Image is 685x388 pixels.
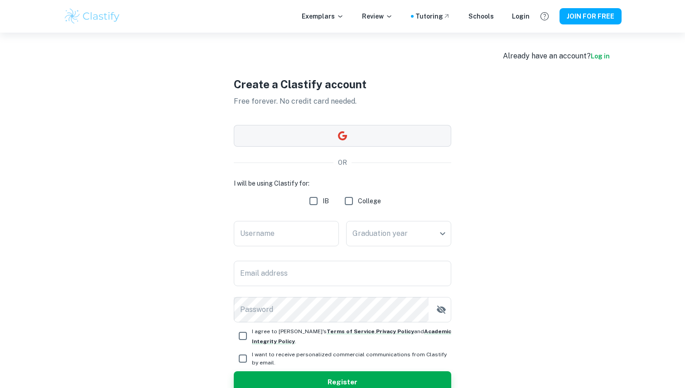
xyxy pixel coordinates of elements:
img: Clastify logo [63,7,121,25]
p: Free forever. No credit card needed. [234,96,451,107]
p: Review [362,11,393,21]
p: Exemplars [302,11,344,21]
a: Login [512,11,530,21]
a: Schools [468,11,494,21]
a: Tutoring [415,11,450,21]
div: Already have an account? [503,51,610,62]
button: JOIN FOR FREE [560,8,622,24]
a: Privacy Policy [376,328,414,335]
span: College [358,196,381,206]
a: Terms of Service [327,328,375,335]
span: IB [323,196,329,206]
h6: I will be using Clastify for: [234,178,451,188]
h1: Create a Clastify account [234,76,451,92]
p: OR [338,158,347,168]
span: I agree to [PERSON_NAME]'s , and . [252,328,451,345]
span: I want to receive personalized commercial communications from Clastify by email. [252,350,451,367]
button: Help and Feedback [537,9,552,24]
a: Log in [591,53,610,60]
